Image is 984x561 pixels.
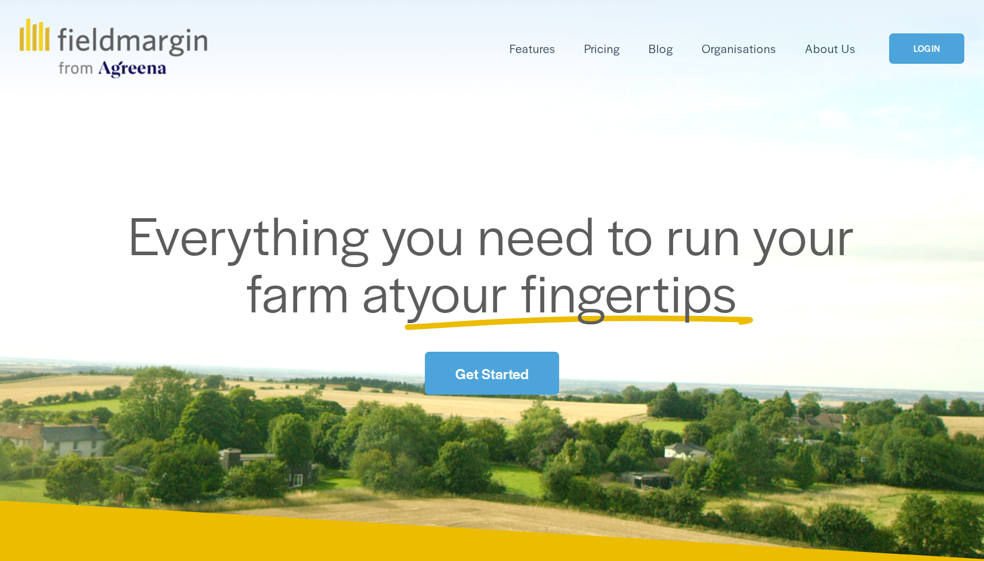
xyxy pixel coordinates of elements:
[649,39,673,58] a: Blog
[406,253,738,328] span: your fingertips
[425,352,559,394] a: Get Started
[702,39,776,58] a: Organisations
[510,39,556,58] a: folder dropdown
[584,39,620,58] a: Pricing
[128,196,868,328] span: Everything you need to run your farm at
[510,40,556,57] span: Features
[805,39,856,58] a: About Us
[889,33,964,64] a: LOGIN
[20,18,207,78] img: fieldmargin.com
